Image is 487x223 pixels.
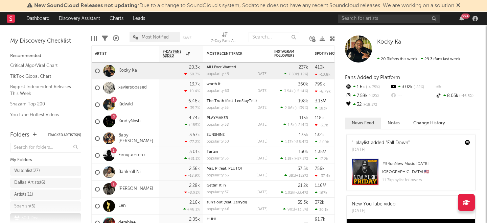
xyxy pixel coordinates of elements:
div: My Folders [10,156,81,164]
div: # 54 on New Music [DATE] [GEOGRAPHIC_DATA] 🇺🇸 [382,160,470,176]
div: popularity: 53 [207,157,229,160]
span: 1.02k [285,191,294,195]
div: 32 [345,100,390,109]
div: Recommended [10,52,81,60]
span: -22 % [413,85,424,89]
div: sun's out (feat. Zerrydl) [207,201,268,204]
div: 2.05k [189,217,200,222]
div: [DATE] [256,72,268,76]
div: Mrs. P (feat. PLUTO) [207,167,268,171]
div: -30.7 % [184,72,200,76]
a: Dallas Artists(6) [10,178,81,188]
div: ( ) [281,190,308,195]
span: Fans Added by Platform [345,75,400,80]
div: ( ) [280,89,308,93]
div: 237k [299,65,308,70]
a: Kidwild [118,102,133,107]
input: Search... [249,32,299,42]
span: 20.3k fans this week [377,57,417,61]
div: 2.16k [189,200,200,205]
div: [DATE] [256,207,268,211]
a: Kocky Ka [118,68,137,74]
span: +5.14 % [295,90,307,93]
div: -10.8k [315,72,330,77]
div: 91.7k [315,217,325,222]
div: ( ) [280,156,308,161]
a: Bankroll Ni [118,169,141,175]
div: +31.1 % [184,156,200,161]
div: 7-Day Fans Added (7-Day Fans Added) [211,29,238,48]
div: [DATE] [352,147,410,153]
button: Save [183,36,191,40]
a: Biggest Independent Releases This Week [10,83,74,97]
div: 30.1k [315,207,328,212]
div: 410k [315,65,325,70]
div: 360k [298,82,308,86]
button: 99+ [459,16,464,21]
div: -10.4 % [184,89,200,93]
div: My Discovery Checklist [10,37,81,45]
a: Baby [PERSON_NAME] [118,133,156,144]
div: [DATE] [256,123,268,127]
div: 167k [315,191,327,195]
div: [DATE] [256,174,268,177]
div: 115k [299,116,308,120]
a: Tartan [207,150,218,154]
a: Watchlist(27) [10,166,81,176]
div: 799k [315,82,325,86]
span: Kocky Ka [377,39,401,45]
div: Folders [10,131,29,139]
div: 4.74k [189,116,200,120]
div: 198k [298,99,308,103]
a: Fimiguerrero [118,152,145,158]
span: -12 % [299,73,307,76]
a: [PERSON_NAME] [118,186,153,192]
div: 1.6k [345,83,390,92]
span: +57.5 % [295,157,307,161]
a: Spanish(6) [10,201,81,212]
a: Shazam Top 200 [10,100,74,108]
a: TikTok Global Chart [10,73,74,80]
div: [DATE] [256,157,268,160]
button: Change History [407,118,452,129]
div: PLAYMAKER [207,116,268,120]
div: 756k [315,167,325,171]
span: 1.19k [285,157,294,161]
div: Most Recent Track [207,52,257,56]
span: +152 % [296,174,307,178]
div: HUH! [207,218,268,221]
div: 130k [299,150,308,154]
div: -77.2 % [185,140,200,144]
div: 7.59k [345,92,390,100]
div: ( ) [281,140,308,144]
div: +185 % [185,123,200,127]
div: Tartan [207,150,268,154]
div: All I Ever Wanted [207,66,268,69]
span: Most Notified [142,35,169,40]
div: -8.91 % [184,190,200,195]
span: +214 % [296,123,307,127]
div: -3.7k [315,123,328,127]
span: +13.5 % [295,208,307,212]
span: -4.75 % [365,85,380,89]
div: 3.01k [189,150,200,154]
div: 37.5k [298,167,308,171]
div: 2.28k [189,183,200,188]
a: YouTube Hottest Videos [10,111,74,119]
button: Tracked Artists(9) [48,133,81,137]
div: 1.35M [315,150,326,154]
span: -46.5 % [458,94,473,98]
span: 7-Day Fans Added [163,50,184,58]
div: [DATE] [256,106,268,110]
a: Artists(11) [10,190,81,200]
div: 8.05k [435,92,480,100]
span: 1.5k [288,123,295,127]
div: 2.09k [315,140,329,144]
span: Dismiss [456,3,460,8]
div: 1.16M [315,183,326,188]
div: 55.3k [298,200,308,205]
a: "Fall Down" [386,141,410,145]
a: Leads [128,12,150,25]
div: 21.2k [298,183,308,188]
button: Notes [381,118,407,129]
